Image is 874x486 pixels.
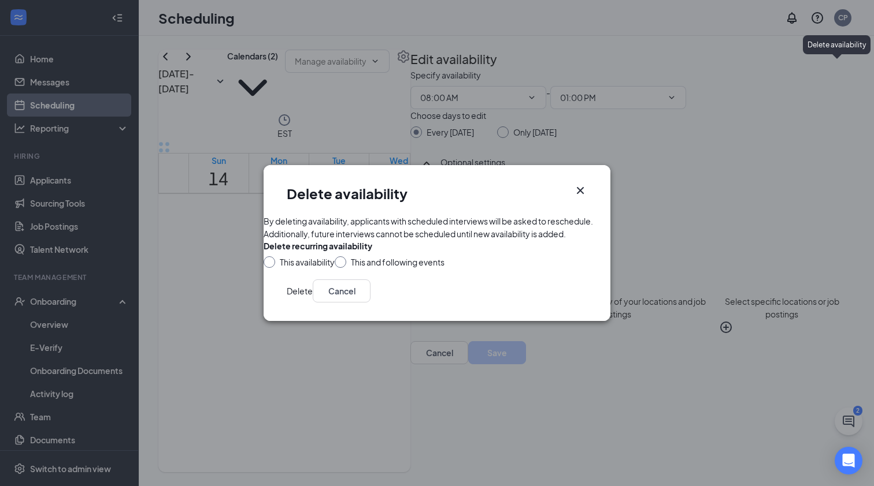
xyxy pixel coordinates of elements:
svg: Cross [573,184,587,197]
div: This and following events [351,256,445,268]
div: Delete recurring availability [264,240,372,252]
button: Close [573,184,587,197]
div: This availability [280,256,335,268]
h1: Delete availability [287,184,408,203]
div: Open Intercom Messenger [835,447,862,474]
button: Delete [287,279,313,302]
div: Delete availability [803,35,871,54]
div: By deleting availability, applicants with scheduled interviews will be asked to reschedule. Addit... [264,215,610,240]
button: Cancel [313,279,371,302]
